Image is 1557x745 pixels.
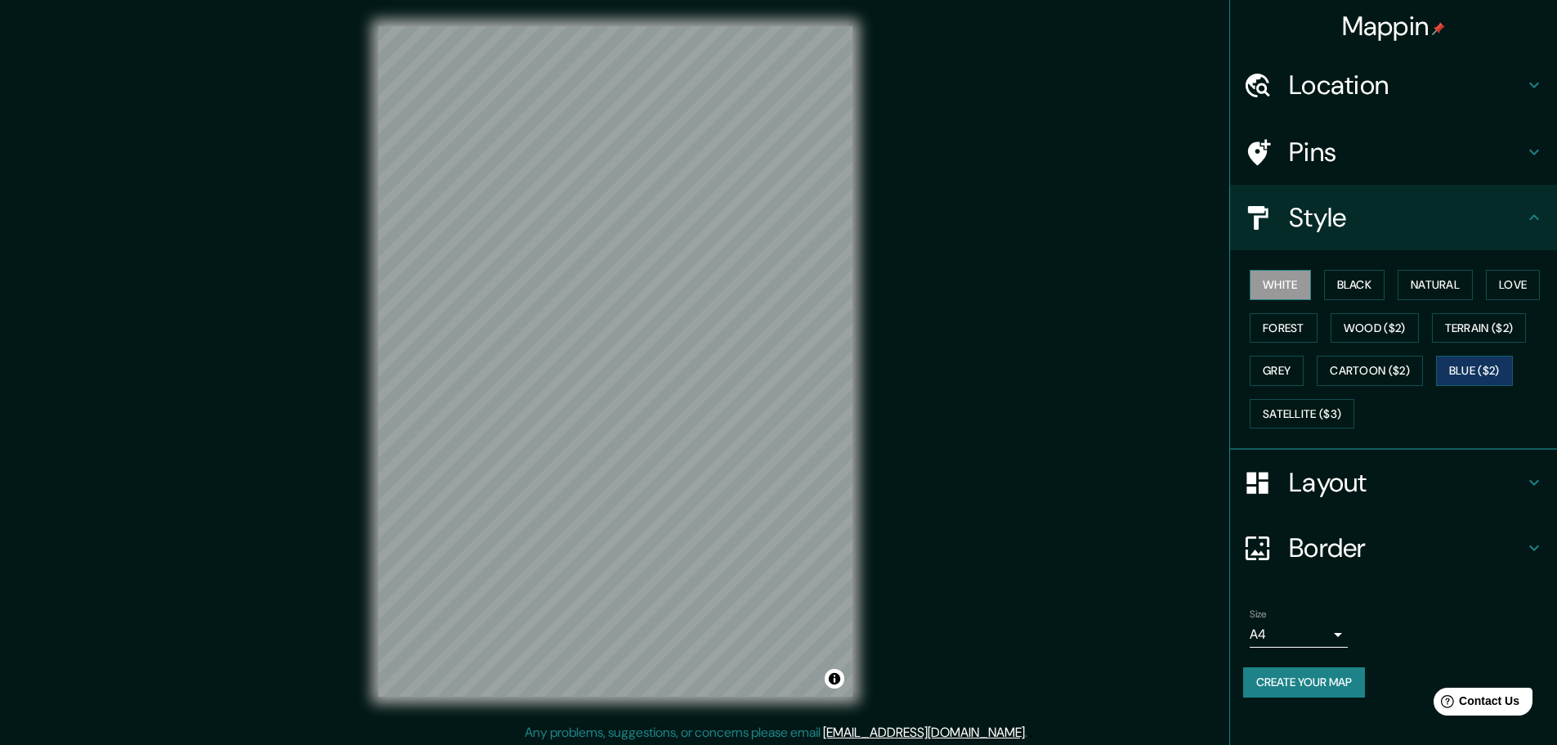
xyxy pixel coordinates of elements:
div: Border [1230,515,1557,581]
button: Natural [1398,270,1473,300]
div: Pins [1230,119,1557,185]
div: Location [1230,52,1557,118]
div: A4 [1250,622,1348,648]
h4: Location [1289,69,1524,101]
div: Layout [1230,450,1557,515]
button: Blue ($2) [1436,356,1513,386]
a: [EMAIL_ADDRESS][DOMAIN_NAME] [823,724,1025,741]
button: Toggle attribution [825,669,844,689]
button: Love [1486,270,1540,300]
button: Create your map [1243,667,1365,698]
button: Terrain ($2) [1432,313,1527,343]
div: . [1027,723,1030,743]
label: Size [1250,608,1267,622]
h4: Style [1289,201,1524,234]
div: . [1030,723,1033,743]
iframe: Help widget launcher [1412,681,1539,727]
button: White [1250,270,1311,300]
button: Satellite ($3) [1250,399,1354,429]
div: Style [1230,185,1557,250]
p: Any problems, suggestions, or concerns please email . [525,723,1027,743]
h4: Pins [1289,136,1524,168]
h4: Layout [1289,466,1524,499]
button: Black [1324,270,1385,300]
button: Forest [1250,313,1318,343]
img: pin-icon.png [1432,22,1445,35]
button: Wood ($2) [1331,313,1419,343]
button: Cartoon ($2) [1317,356,1423,386]
h4: Mappin [1342,10,1446,43]
canvas: Map [378,26,852,697]
button: Grey [1250,356,1304,386]
h4: Border [1289,532,1524,564]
